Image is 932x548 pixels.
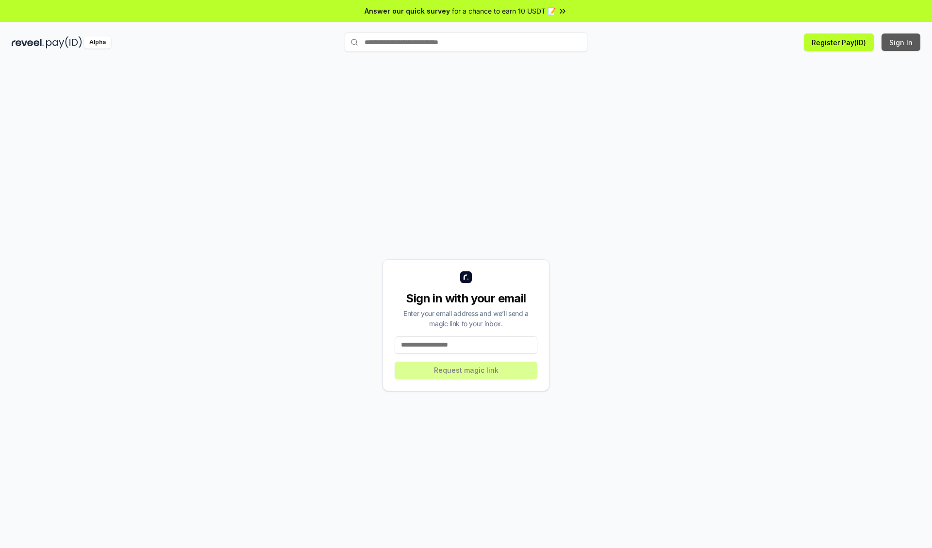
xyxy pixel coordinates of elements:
[365,6,450,16] span: Answer our quick survey
[12,36,44,49] img: reveel_dark
[395,291,537,306] div: Sign in with your email
[452,6,556,16] span: for a chance to earn 10 USDT 📝
[804,33,874,51] button: Register Pay(ID)
[84,36,111,49] div: Alpha
[395,308,537,329] div: Enter your email address and we’ll send a magic link to your inbox.
[460,271,472,283] img: logo_small
[46,36,82,49] img: pay_id
[882,33,920,51] button: Sign In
